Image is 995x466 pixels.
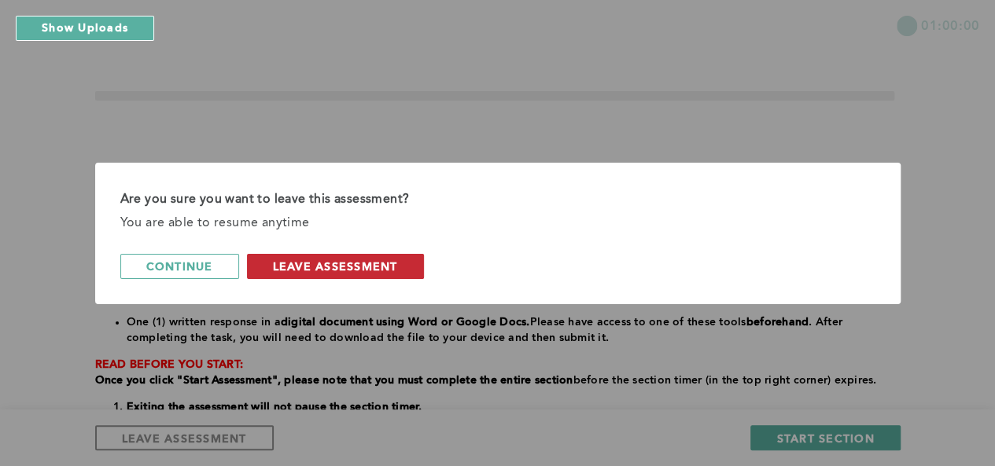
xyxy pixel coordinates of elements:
[120,211,875,235] div: You are able to resume anytime
[273,259,398,273] span: leave assessment
[120,188,875,211] div: Are you sure you want to leave this assessment?
[247,254,424,279] button: leave assessment
[120,254,239,279] button: continue
[146,259,213,273] span: continue
[16,16,154,41] button: Show Uploads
